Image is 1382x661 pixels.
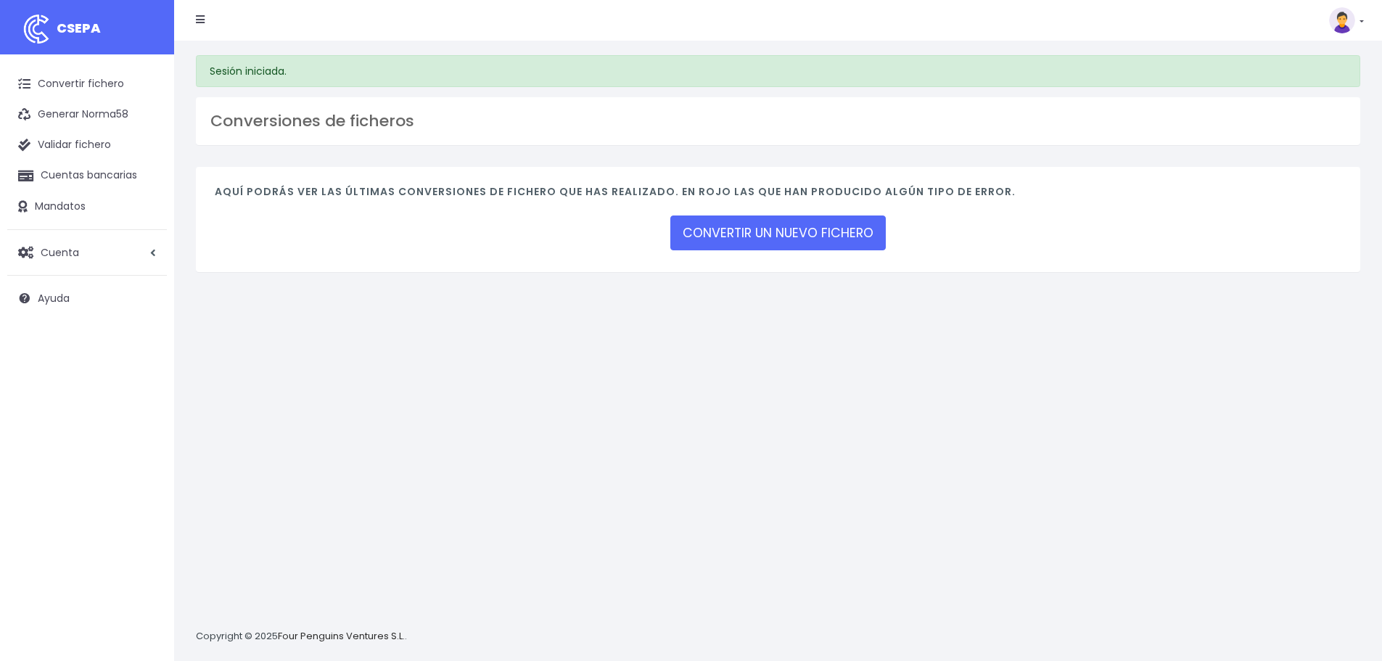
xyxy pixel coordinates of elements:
a: Generar Norma58 [7,99,167,130]
a: Cuenta [7,237,167,268]
img: logo [18,11,54,47]
img: profile [1329,7,1355,33]
div: Sesión iniciada. [196,55,1360,87]
h4: Aquí podrás ver las últimas conversiones de fichero que has realizado. En rojo las que han produc... [215,186,1341,205]
h3: Conversiones de ficheros [210,112,1346,131]
span: Cuenta [41,245,79,259]
a: Validar fichero [7,130,167,160]
span: Ayuda [38,291,70,305]
a: Cuentas bancarias [7,160,167,191]
span: CSEPA [57,19,101,37]
a: Ayuda [7,283,167,313]
a: Convertir fichero [7,69,167,99]
a: CONVERTIR UN NUEVO FICHERO [670,215,886,250]
a: Four Penguins Ventures S.L. [278,629,405,643]
a: Mandatos [7,192,167,222]
p: Copyright © 2025 . [196,629,407,644]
